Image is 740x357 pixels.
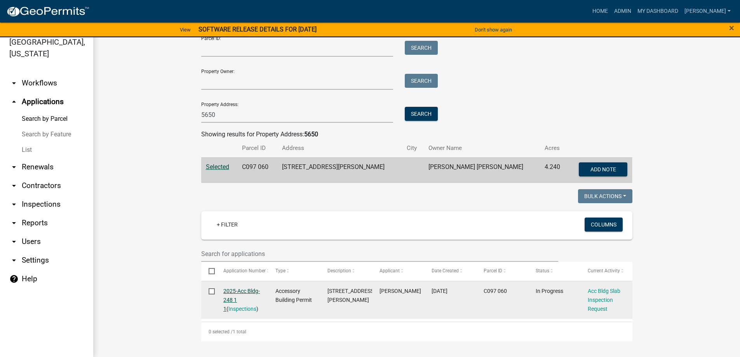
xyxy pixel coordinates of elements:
[9,274,19,284] i: help
[372,262,424,280] datatable-header-cell: Applicant
[484,288,507,294] span: C097 060
[580,262,632,280] datatable-header-cell: Current Activity
[729,23,734,33] span: ×
[327,288,375,303] span: 5650 Sandy Point Road
[206,163,229,171] a: Selected
[209,329,233,334] span: 0 selected /
[484,268,502,273] span: Parcel ID
[588,268,620,273] span: Current Activity
[216,262,268,280] datatable-header-cell: Application Number
[540,139,568,157] th: Acres
[528,262,580,280] datatable-header-cell: Status
[223,288,260,312] a: 2025-Acc Bldg-248 1 1
[405,41,438,55] button: Search
[536,268,549,273] span: Status
[681,4,734,19] a: [PERSON_NAME]
[380,288,421,294] span: Derek Tribble
[223,268,266,273] span: Application Number
[9,218,19,228] i: arrow_drop_down
[402,139,424,157] th: City
[211,218,244,232] a: + Filter
[201,322,632,341] div: 1 total
[405,107,438,121] button: Search
[585,218,623,232] button: Columns
[9,181,19,190] i: arrow_drop_down
[277,157,402,183] td: [STREET_ADDRESS][PERSON_NAME]
[432,288,447,294] span: 07/15/2025
[729,23,734,33] button: Close
[198,26,317,33] strong: SOFTWARE RELEASE DETAILS FOR [DATE]
[237,139,277,157] th: Parcel ID
[578,189,632,203] button: Bulk Actions
[589,4,611,19] a: Home
[275,288,312,303] span: Accessory Building Permit
[588,288,620,312] a: Acc Bldg Slab Inspection Request
[9,162,19,172] i: arrow_drop_down
[237,157,277,183] td: C097 060
[223,287,261,313] div: ( )
[9,237,19,246] i: arrow_drop_down
[424,157,540,183] td: [PERSON_NAME] [PERSON_NAME]
[634,4,681,19] a: My Dashboard
[380,268,400,273] span: Applicant
[9,256,19,265] i: arrow_drop_down
[9,200,19,209] i: arrow_drop_down
[201,130,632,139] div: Showing results for Property Address:
[228,306,256,312] a: Inspections
[268,262,320,280] datatable-header-cell: Type
[9,97,19,106] i: arrow_drop_up
[590,166,616,172] span: Add Note
[201,246,559,262] input: Search for applications
[275,268,286,273] span: Type
[540,157,568,183] td: 4.240
[611,4,634,19] a: Admin
[277,139,402,157] th: Address
[320,262,372,280] datatable-header-cell: Description
[536,288,563,294] span: In Progress
[304,131,318,138] strong: 5650
[327,268,351,273] span: Description
[405,74,438,88] button: Search
[201,262,216,280] datatable-header-cell: Select
[579,162,627,176] button: Add Note
[424,139,540,157] th: Owner Name
[424,262,476,280] datatable-header-cell: Date Created
[476,262,528,280] datatable-header-cell: Parcel ID
[9,78,19,88] i: arrow_drop_down
[432,268,459,273] span: Date Created
[472,23,515,36] button: Don't show again
[177,23,194,36] a: View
